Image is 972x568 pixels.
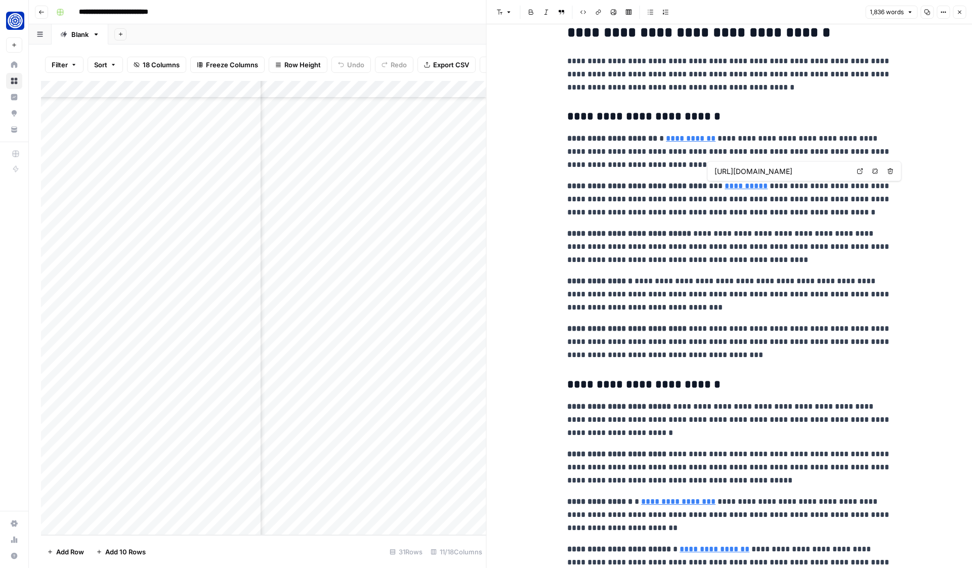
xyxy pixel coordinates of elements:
a: Insights [6,89,22,105]
span: Row Height [284,60,321,70]
button: Sort [88,57,123,73]
img: Fundwell Logo [6,12,24,30]
span: Add 10 Rows [105,547,146,557]
button: 1,836 words [865,6,917,19]
a: Home [6,57,22,73]
span: Freeze Columns [206,60,258,70]
button: 18 Columns [127,57,186,73]
a: Your Data [6,121,22,138]
span: Redo [391,60,407,70]
button: Freeze Columns [190,57,265,73]
div: 31 Rows [386,544,427,560]
div: 11/18 Columns [427,544,486,560]
button: Help + Support [6,548,22,564]
button: Filter [45,57,83,73]
a: Usage [6,532,22,548]
a: Settings [6,515,22,532]
span: 1,836 words [870,8,904,17]
span: 18 Columns [143,60,180,70]
span: Sort [94,60,107,70]
button: Export CSV [417,57,476,73]
button: Row Height [269,57,327,73]
div: Blank [71,29,89,39]
a: Opportunities [6,105,22,121]
button: Workspace: Fundwell [6,8,22,33]
span: Export CSV [433,60,469,70]
button: Add Row [41,544,90,560]
a: Blank [52,24,108,45]
span: Filter [52,60,68,70]
span: Add Row [56,547,84,557]
span: Undo [347,60,364,70]
a: Browse [6,73,22,89]
button: Redo [375,57,413,73]
button: Undo [331,57,371,73]
button: Add 10 Rows [90,544,152,560]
